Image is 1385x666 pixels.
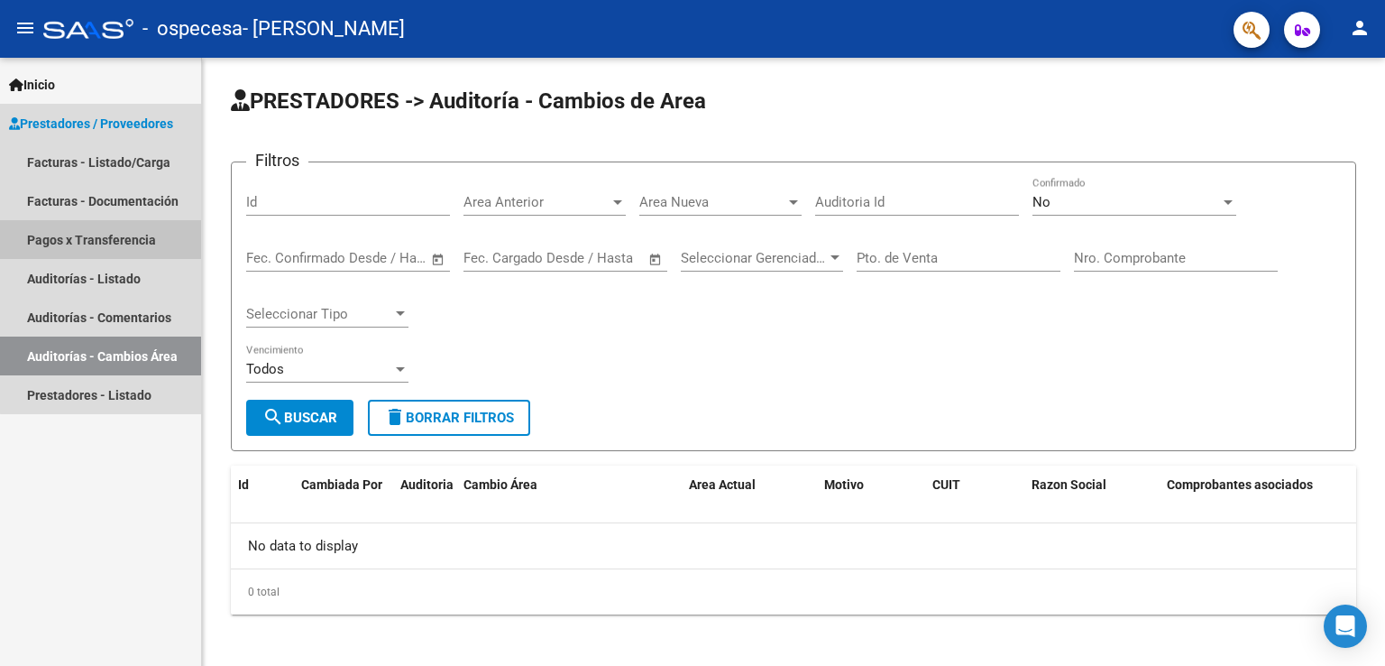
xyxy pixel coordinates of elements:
[463,194,610,210] span: Area Anterior
[553,250,640,266] input: Fecha fin
[428,249,449,270] button: Open calendar
[1032,194,1050,210] span: No
[231,466,294,545] datatable-header-cell: Id
[817,466,925,545] datatable-header-cell: Motivo
[231,88,706,114] span: PRESTADORES -> Auditoría - Cambios de Area
[335,250,423,266] input: Fecha fin
[456,466,682,545] datatable-header-cell: Cambio Área
[1160,466,1385,545] datatable-header-cell: Comprobantes asociados
[238,477,249,492] span: Id
[246,250,319,266] input: Fecha inicio
[368,400,530,436] button: Borrar Filtros
[246,306,392,322] span: Seleccionar Tipo
[9,114,173,134] span: Prestadores / Proveedores
[639,194,785,210] span: Area Nueva
[400,477,454,492] span: Auditoria
[681,250,827,266] span: Seleccionar Gerenciador
[463,477,537,492] span: Cambio Área
[301,477,382,492] span: Cambiada Por
[294,466,393,545] datatable-header-cell: Cambiada Por
[384,410,514,426] span: Borrar Filtros
[14,17,36,39] mat-icon: menu
[1324,605,1367,648] div: Open Intercom Messenger
[262,410,337,426] span: Buscar
[231,523,1356,569] div: No data to display
[142,9,243,49] span: - ospecesa
[689,477,756,492] span: Area Actual
[1167,477,1313,492] span: Comprobantes asociados
[384,406,406,428] mat-icon: delete
[262,406,284,428] mat-icon: search
[1349,17,1371,39] mat-icon: person
[1024,466,1160,545] datatable-header-cell: Razon Social
[246,361,284,377] span: Todos
[463,250,537,266] input: Fecha inicio
[932,477,960,492] span: CUIT
[925,466,1024,545] datatable-header-cell: CUIT
[646,249,666,270] button: Open calendar
[246,148,308,173] h3: Filtros
[231,569,1356,615] div: 0 total
[9,75,55,95] span: Inicio
[393,466,456,545] datatable-header-cell: Auditoria
[246,400,353,436] button: Buscar
[682,466,817,545] datatable-header-cell: Area Actual
[1032,477,1106,492] span: Razon Social
[243,9,405,49] span: - [PERSON_NAME]
[824,477,864,492] span: Motivo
